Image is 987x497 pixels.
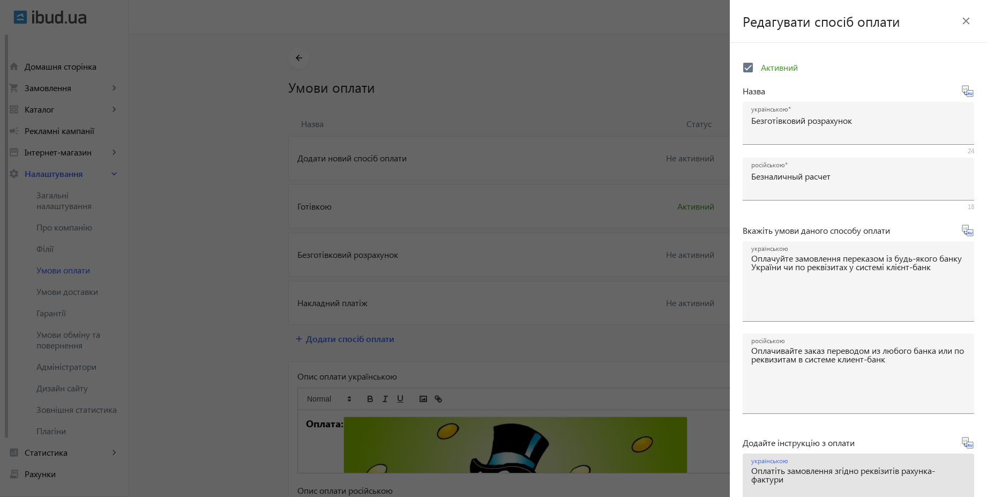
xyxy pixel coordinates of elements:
[961,224,974,237] svg-icon: Перекласти на рос.
[751,105,788,114] mat-label: українською
[743,225,890,236] span: Вкажіть умови даного способу оплати
[743,437,855,449] span: Додайте інструкцію з оплати
[761,62,798,73] span: Активний
[751,244,788,253] mat-label: українською
[751,457,788,465] mat-label: українською
[743,85,765,97] span: Назва
[751,337,784,345] mat-label: російською
[961,85,974,98] svg-icon: Перекласти на рос.
[751,161,784,169] mat-label: російською
[961,436,974,449] svg-icon: Перекласти на рос.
